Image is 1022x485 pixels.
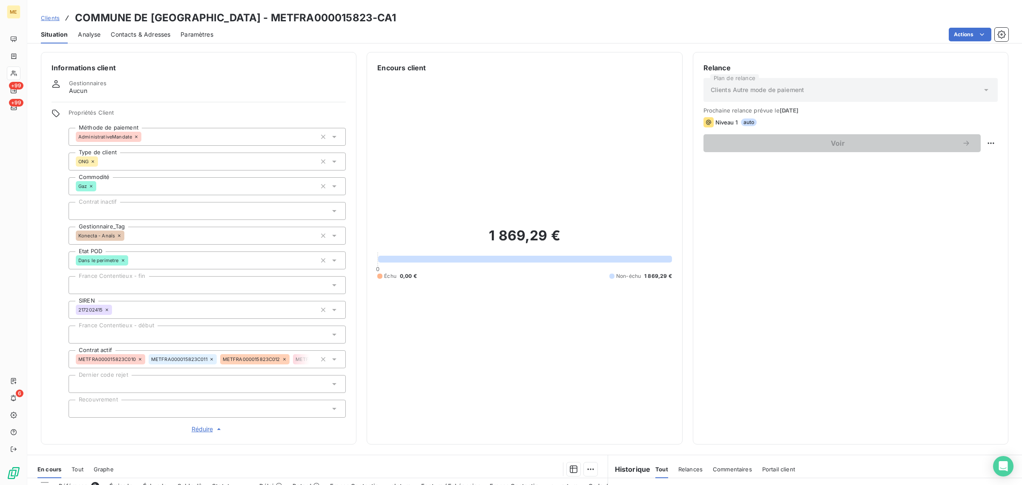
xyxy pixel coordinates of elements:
[377,63,426,73] h6: Encours client
[703,107,998,114] span: Prochaine relance prévue le
[78,357,136,362] span: METFRA000015823C010
[644,272,672,280] span: 1 869,29 €
[69,80,106,87] span: Gestionnaires
[16,390,23,397] span: 6
[78,134,132,139] span: AdministrativeMandate
[616,272,641,280] span: Non-échu
[181,30,213,39] span: Paramètres
[98,158,105,165] input: Ajouter une valeur
[223,357,280,362] span: METFRA000015823C012
[714,140,962,147] span: Voir
[78,184,87,189] span: Gaz
[400,272,417,280] span: 0,00 €
[678,466,703,473] span: Relances
[9,82,23,89] span: +99
[192,425,223,433] span: Réduire
[7,466,20,480] img: Logo LeanPay
[78,233,115,238] span: Konecta - Anaïs
[762,466,795,473] span: Portail client
[37,466,61,473] span: En cours
[78,30,100,39] span: Analyse
[96,182,103,190] input: Ajouter une valeur
[608,464,651,474] h6: Historique
[78,258,119,263] span: Dans le perimetre
[76,281,83,289] input: Ajouter une valeur
[78,307,103,312] span: 217202415
[41,30,68,39] span: Situation
[69,424,346,434] button: Réduire
[376,266,379,272] span: 0
[715,119,738,126] span: Niveau 1
[75,10,396,26] h3: COMMUNE DE [GEOGRAPHIC_DATA] - METFRA000015823-CA1
[112,306,119,314] input: Ajouter une valeur
[7,5,20,19] div: ME
[76,380,83,388] input: Ajouter une valeur
[741,118,757,126] span: auto
[69,109,346,121] span: Propriétés Client
[949,28,991,41] button: Actions
[76,207,83,215] input: Ajouter une valeur
[151,357,207,362] span: METFRA000015823C011
[94,466,114,473] span: Graphe
[310,355,316,363] input: Ajouter une valeur
[141,133,148,141] input: Ajouter une valeur
[9,99,23,107] span: +99
[78,159,89,164] span: ONG
[296,357,353,362] span: METFRA000015823C013
[128,257,135,264] input: Ajouter une valeur
[41,14,60,21] span: Clients
[124,232,131,240] input: Ajouter une valeur
[711,86,804,94] span: Clients Autre mode de paiement
[69,87,87,95] span: Aucun
[780,107,799,114] span: [DATE]
[72,466,83,473] span: Tout
[76,331,83,338] input: Ajouter une valeur
[76,405,83,413] input: Ajouter une valeur
[713,466,752,473] span: Commentaires
[703,134,981,152] button: Voir
[52,63,346,73] h6: Informations client
[703,63,998,73] h6: Relance
[993,456,1013,476] div: Open Intercom Messenger
[111,30,170,39] span: Contacts & Adresses
[41,14,60,22] a: Clients
[384,272,396,280] span: Échu
[377,227,672,253] h2: 1 869,29 €
[655,466,668,473] span: Tout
